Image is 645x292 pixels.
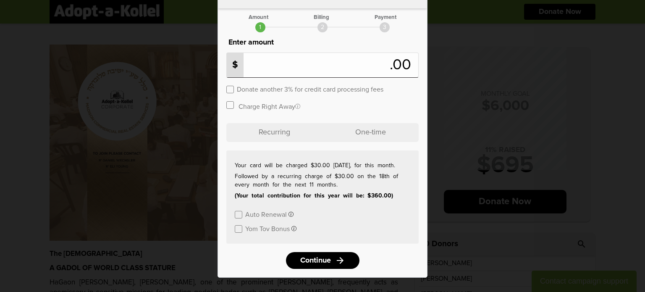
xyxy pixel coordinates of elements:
div: 2 [317,22,328,32]
p: Your card will be charged $30.00 [DATE], for this month. [235,161,410,170]
p: Recurring [226,123,322,142]
p: One-time [322,123,419,142]
div: Payment [375,15,396,20]
a: Continuearrow_forward [286,252,359,269]
button: Yom Tov Bonus [245,224,296,232]
label: Charge Right Away [239,102,300,110]
span: Continue [300,257,331,264]
label: Yom Tov Bonus [245,224,290,232]
p: Followed by a recurring charge of $30.00 on the 18th of every month for the next 11 months. [235,172,410,189]
i: arrow_forward [335,255,345,266]
p: (Your total contribution for this year will be: $360.00) [235,192,410,200]
label: Donate another 3% for credit card processing fees [237,85,383,93]
p: Enter amount [226,37,419,48]
div: Amount [249,15,268,20]
div: Billing [314,15,329,20]
p: $ [227,53,244,77]
label: Auto Renewal [245,210,287,218]
div: 3 [380,22,390,32]
span: .00 [390,58,415,73]
div: 1 [255,22,265,32]
button: Auto Renewal [245,210,294,218]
